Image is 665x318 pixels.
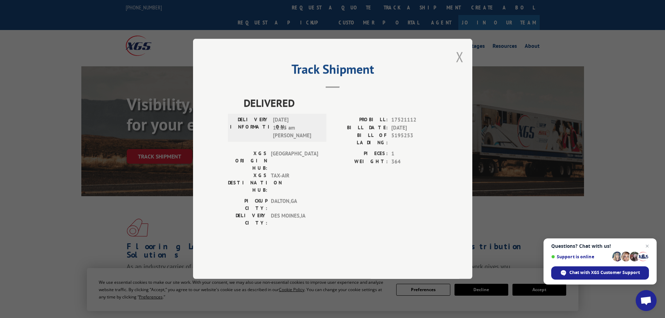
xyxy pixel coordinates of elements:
[271,212,318,227] span: DES MOINES , IA
[636,290,657,311] div: Open chat
[333,132,388,147] label: BILL OF LADING:
[391,158,437,166] span: 364
[456,47,464,66] button: Close modal
[228,64,437,77] h2: Track Shipment
[551,243,649,249] span: Questions? Chat with us!
[228,172,267,194] label: XGS DESTINATION HUB:
[271,198,318,212] span: DALTON , GA
[551,266,649,280] div: Chat with XGS Customer Support
[391,124,437,132] span: [DATE]
[228,150,267,172] label: XGS ORIGIN HUB:
[333,124,388,132] label: BILL DATE:
[273,116,320,140] span: [DATE] 11:15 am [PERSON_NAME]
[333,150,388,158] label: PIECES:
[391,132,437,147] span: 5195253
[271,172,318,194] span: TAX-AIR
[230,116,269,140] label: DELIVERY INFORMATION:
[569,269,640,276] span: Chat with XGS Customer Support
[333,116,388,124] label: PROBILL:
[244,95,437,111] span: DELIVERED
[391,150,437,158] span: 1
[551,254,610,259] span: Support is online
[643,242,651,250] span: Close chat
[333,158,388,166] label: WEIGHT:
[228,212,267,227] label: DELIVERY CITY:
[271,150,318,172] span: [GEOGRAPHIC_DATA]
[391,116,437,124] span: 17521112
[228,198,267,212] label: PICKUP CITY:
